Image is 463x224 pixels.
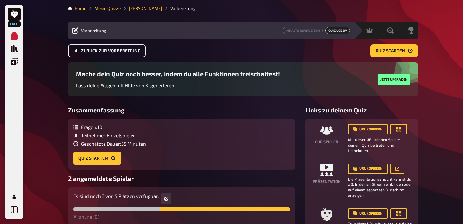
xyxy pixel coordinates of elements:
[75,6,86,11] a: Home
[8,42,21,55] a: Quiz Sammlung
[315,139,338,144] h4: Für Spieler
[95,6,121,11] a: Meine Quizze
[348,137,413,153] small: Mit dieser URL können Spieler deinem Quiz beitreten und teilnehmen.
[8,190,21,203] a: Mein Konto
[313,179,341,184] h4: Präsentation
[370,44,418,57] button: Quiz starten
[73,124,146,130] div: Fragen : 10
[68,44,146,57] button: Zurück zur Vorbereitung
[8,55,21,68] a: Einblendungen
[8,30,21,42] a: Meine Quizze
[121,5,162,12] li: Rudi - Quiz
[305,106,418,114] h3: Links zu deinem Quiz
[348,124,388,134] button: URL kopieren
[129,6,162,11] a: [PERSON_NAME]
[378,74,410,85] button: Jetzt upgraden
[325,27,350,34] span: Quiz Lobby
[73,152,121,165] button: Quiz starten
[348,176,413,198] small: Die Präsentationsansicht kannst du z.B. in deinen Stream einbinden oder auf einem separaten Bilds...
[162,5,196,12] li: Vorbereitung
[81,49,141,53] span: Zurück zur Vorbereitung
[86,5,121,12] li: Meine Quizze
[73,193,159,200] p: Es sind noch 3 von 5 Plätzen verfügbar.
[283,27,323,34] a: Inhalte Bearbeiten
[68,106,295,114] h3: Zusammenfassung
[76,83,176,88] span: Lass deine Fragen mit Hilfe von KI generieren!
[81,141,146,147] span: Geschätzte Dauer : 35 Minuten
[75,5,86,12] li: Home
[73,214,290,220] summary: online (0)
[76,70,280,77] h3: Mache dein Quiz noch besser, indem du alle Funktionen freischaltest!
[81,132,135,138] span: Teilnehmer : Einzelspieler
[81,28,106,33] span: Vorbereitung
[376,49,405,53] span: Quiz starten
[348,164,388,174] button: URL kopieren
[68,175,295,182] h3: 2 angemeldete Spieler
[348,208,388,219] button: URL kopieren
[8,22,20,26] span: Free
